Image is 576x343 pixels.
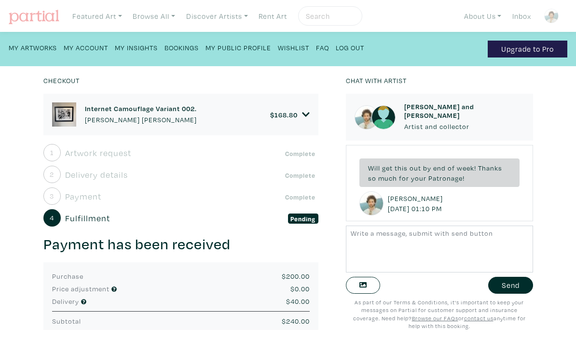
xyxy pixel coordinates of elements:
[206,43,271,52] small: My Public Profile
[165,41,199,54] a: Bookings
[478,163,502,172] span: Thanks
[165,43,199,52] small: Bookings
[423,163,431,172] span: by
[336,41,364,54] a: Log Out
[52,297,79,306] span: Delivery
[65,190,101,203] span: Payment
[52,329,68,338] span: Fees
[433,163,446,172] span: end
[278,41,309,54] a: Wishlist
[65,212,110,225] span: Fulfillment
[508,6,535,26] a: Inbox
[85,104,197,113] h6: Internet Camouflage Variant 002.
[336,43,364,52] small: Log Out
[85,104,197,125] a: Internet Camouflage Variant 002. [PERSON_NAME] [PERSON_NAME]
[283,170,318,180] span: Complete
[428,173,465,183] span: Patronage!
[359,191,384,215] img: phpThumb.php
[50,149,54,156] small: 1
[404,121,524,132] p: Artist and collector
[50,171,54,178] small: 2
[282,316,310,326] span: $240.00
[404,102,524,119] h6: [PERSON_NAME] and [PERSON_NAME]
[353,299,526,330] small: As part of our Terms & Conditions, it's important to keep your messages on Partial for customer s...
[52,272,83,281] span: Purchase
[448,163,455,172] span: of
[270,111,298,119] h6: $
[115,43,158,52] small: My Insights
[270,110,310,119] a: $168.80
[355,105,379,129] img: phpThumb.php
[9,43,57,52] small: My Artworks
[368,163,380,172] span: Will
[64,41,108,54] a: My Account
[50,193,54,200] small: 3
[286,297,310,306] span: $40.00
[410,163,421,172] span: out
[278,43,309,52] small: Wishlist
[52,102,76,127] img: phpThumb.php
[202,329,228,338] span: -$71.20
[206,41,271,54] a: My Public Profile
[412,314,458,322] a: Browse our FAQs
[128,6,179,26] a: Browse All
[254,6,291,26] a: Rent Art
[382,163,393,172] span: get
[305,10,353,22] input: Search
[411,173,426,183] span: your
[43,235,318,254] h3: Payment has been received
[9,41,57,54] a: My Artworks
[283,192,318,201] span: Complete
[399,173,409,183] span: for
[282,272,310,281] span: $200.00
[85,114,197,125] p: [PERSON_NAME] [PERSON_NAME]
[65,168,128,181] span: Delivery details
[371,105,396,129] img: avatar.png
[460,6,506,26] a: About Us
[52,316,81,326] span: Subtotal
[290,284,310,293] span: $0.00
[274,110,298,119] span: 168.80
[316,41,329,54] a: FAQ
[388,193,445,214] small: [PERSON_NAME] [DATE] 01:10 PM
[65,146,131,159] span: Artwork request
[283,148,318,158] span: Complete
[488,41,567,57] a: Upgrade to Pro
[182,6,252,26] a: Discover Artists
[378,173,397,183] span: much
[544,9,559,23] img: phpThumb.php
[316,43,329,52] small: FAQ
[64,43,108,52] small: My Account
[50,214,54,221] small: 4
[68,6,126,26] a: Featured Art
[368,173,376,183] span: so
[288,214,318,223] span: Pending
[43,76,80,85] small: Checkout
[52,284,110,293] span: Price adjustment
[395,163,408,172] span: this
[464,314,494,322] a: contact us
[115,41,158,54] a: My Insights
[488,277,533,294] button: Send
[457,163,476,172] span: week!
[346,76,407,85] small: Chat with artist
